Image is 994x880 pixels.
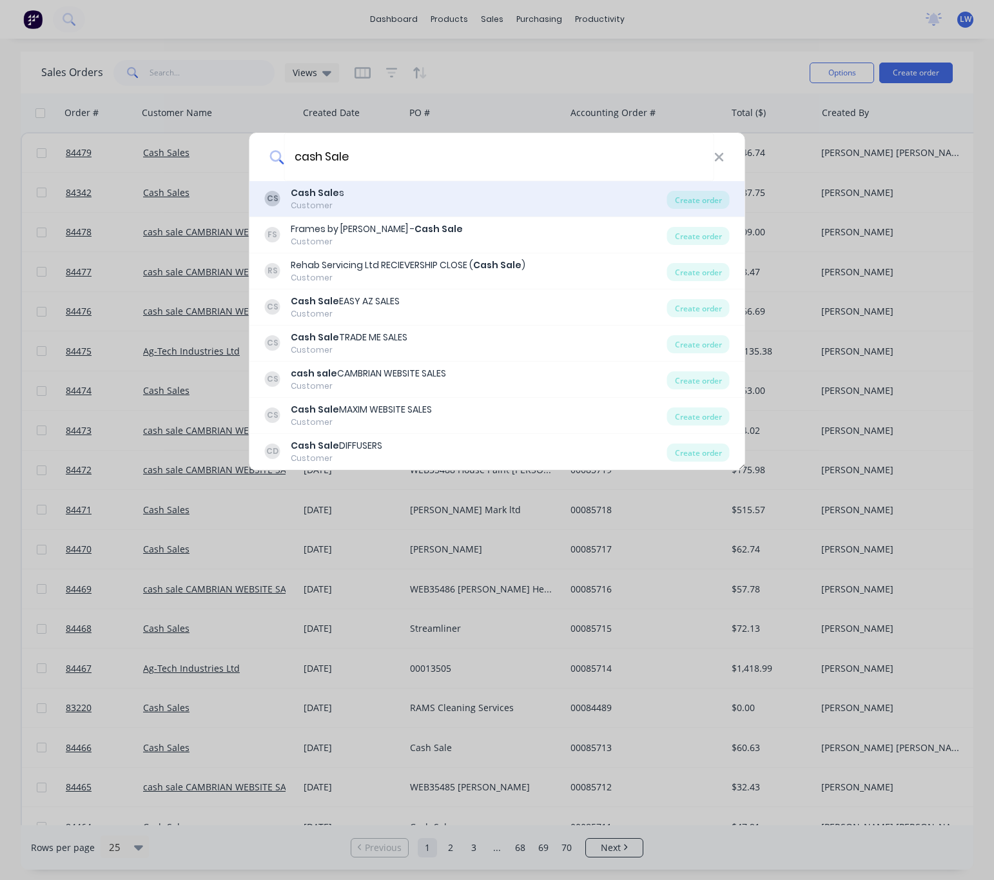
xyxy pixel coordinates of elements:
[667,227,730,245] div: Create order
[265,191,280,206] div: CS
[414,222,463,235] b: Cash Sale
[291,416,432,428] div: Customer
[265,263,280,279] div: RS
[473,259,521,271] b: Cash Sale
[291,367,337,380] b: cash sale
[667,191,730,209] div: Create order
[291,453,382,464] div: Customer
[265,444,280,459] div: CD
[667,407,730,425] div: Create order
[291,295,400,308] div: EASY AZ SALES
[667,263,730,281] div: Create order
[265,407,280,423] div: CS
[291,344,407,356] div: Customer
[667,335,730,353] div: Create order
[291,186,339,199] b: Cash Sale
[291,308,400,320] div: Customer
[291,186,344,200] div: s
[291,403,432,416] div: MAXIM WEBSITE SALES
[291,439,339,452] b: Cash Sale
[667,444,730,462] div: Create order
[291,439,382,453] div: DIFFUSERS
[265,299,280,315] div: CS
[291,331,339,344] b: Cash Sale
[291,236,463,248] div: Customer
[291,200,344,211] div: Customer
[265,335,280,351] div: CS
[265,227,280,242] div: FS
[265,371,280,387] div: CS
[291,367,446,380] div: CAMBRIAN WEBSITE SALES
[291,403,339,416] b: Cash Sale
[291,222,463,236] div: Frames by [PERSON_NAME] -
[291,295,339,308] b: Cash Sale
[667,299,730,317] div: Create order
[291,380,446,392] div: Customer
[291,331,407,344] div: TRADE ME SALES
[291,259,525,272] div: Rehab Servicing Ltd RECIEVERSHIP CLOSE ( )
[291,272,525,284] div: Customer
[667,371,730,389] div: Create order
[284,133,714,181] input: Enter a customer name to create a new order...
